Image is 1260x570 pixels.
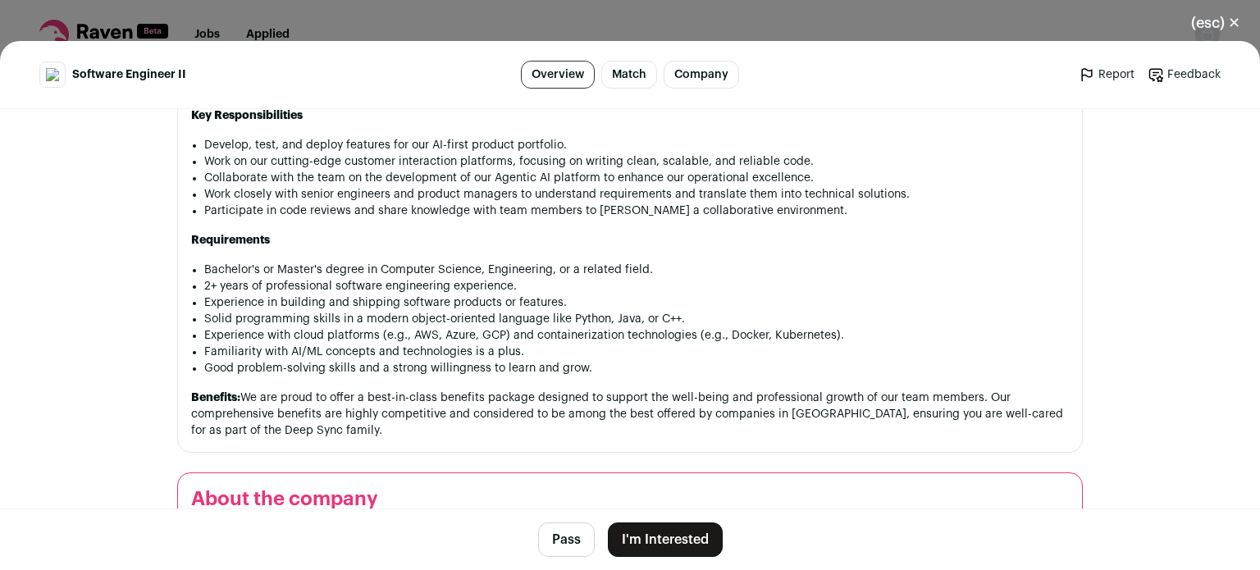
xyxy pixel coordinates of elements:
[204,170,1069,186] li: Collaborate with the team on the development of our Agentic AI platform to enhance our operationa...
[601,61,657,89] a: Match
[191,392,240,404] strong: Benefits:
[204,186,1069,203] li: Work closely with senior engineers and product managers to understand requirements and translate ...
[46,68,59,81] img: bbc4ede4edf4727d937f5ee69ae371dc18c739fe5690e5b861a7e6a302c369c7
[1079,66,1134,83] a: Report
[191,235,270,246] strong: Requirements
[608,522,723,557] button: I'm Interested
[204,327,1069,344] li: Experience with cloud platforms (e.g., AWS, Azure, GCP) and containerization technologies (e.g., ...
[204,153,1069,170] li: Work on our cutting-edge customer interaction platforms, focusing on writing clean, scalable, and...
[664,61,739,89] a: Company
[204,203,1069,219] li: Participate in code reviews and share knowledge with team members to [PERSON_NAME] a collaborativ...
[538,522,595,557] button: Pass
[191,486,1069,513] h2: About the company
[204,137,1069,153] li: Develop, test, and deploy features for our AI-first product portfolio.
[1171,5,1260,41] button: Close modal
[72,66,186,83] span: Software Engineer II
[191,390,1069,439] p: We are proud to offer a best-in-class benefits package designed to support the well-being and pro...
[204,294,1069,311] li: Experience in building and shipping software products or features.
[204,360,1069,376] li: Good problem-solving skills and a strong willingness to learn and grow.
[204,262,1069,278] li: Bachelor's or Master's degree in Computer Science, Engineering, or a related field.
[204,344,1069,360] li: Familiarity with AI/ML concepts and technologies is a plus.
[1148,66,1221,83] a: Feedback
[204,311,1069,327] li: Solid programming skills in a modern object-oriented language like Python, Java, or C++.
[521,61,595,89] a: Overview
[191,110,303,121] strong: Key Responsibilities
[204,278,1069,294] li: 2+ years of professional software engineering experience.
